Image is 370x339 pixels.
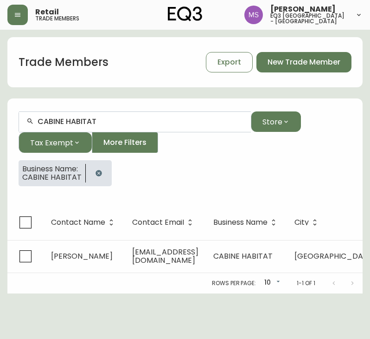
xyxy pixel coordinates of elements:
[38,117,243,126] input: Search
[22,173,82,182] span: CABINE HABITAT
[19,132,92,153] button: Tax Exempt
[213,220,268,225] span: Business Name
[294,220,309,225] span: City
[268,57,340,67] span: New Trade Member
[270,6,336,13] span: [PERSON_NAME]
[22,165,82,173] span: Business Name:
[51,251,113,261] span: [PERSON_NAME]
[35,16,79,21] h5: trade members
[262,116,282,128] span: Store
[294,218,321,227] span: City
[30,137,73,149] span: Tax Exempt
[213,218,280,227] span: Business Name
[35,8,59,16] span: Retail
[132,220,184,225] span: Contact Email
[217,57,241,67] span: Export
[132,218,196,227] span: Contact Email
[51,220,105,225] span: Contact Name
[297,279,315,287] p: 1-1 of 1
[251,111,301,132] button: Store
[51,218,117,227] span: Contact Name
[92,132,158,153] button: More Filters
[132,247,198,266] span: [EMAIL_ADDRESS][DOMAIN_NAME]
[19,54,108,70] h1: Trade Members
[270,13,348,24] h5: eq3 [GEOGRAPHIC_DATA] - [GEOGRAPHIC_DATA]
[168,7,202,21] img: logo
[103,137,147,148] span: More Filters
[256,52,351,72] button: New Trade Member
[244,6,263,24] img: 1b6e43211f6f3cc0b0729c9049b8e7af
[213,251,273,261] span: CABINE HABITAT
[206,52,253,72] button: Export
[260,275,282,291] div: 10
[212,279,256,287] p: Rows per page:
